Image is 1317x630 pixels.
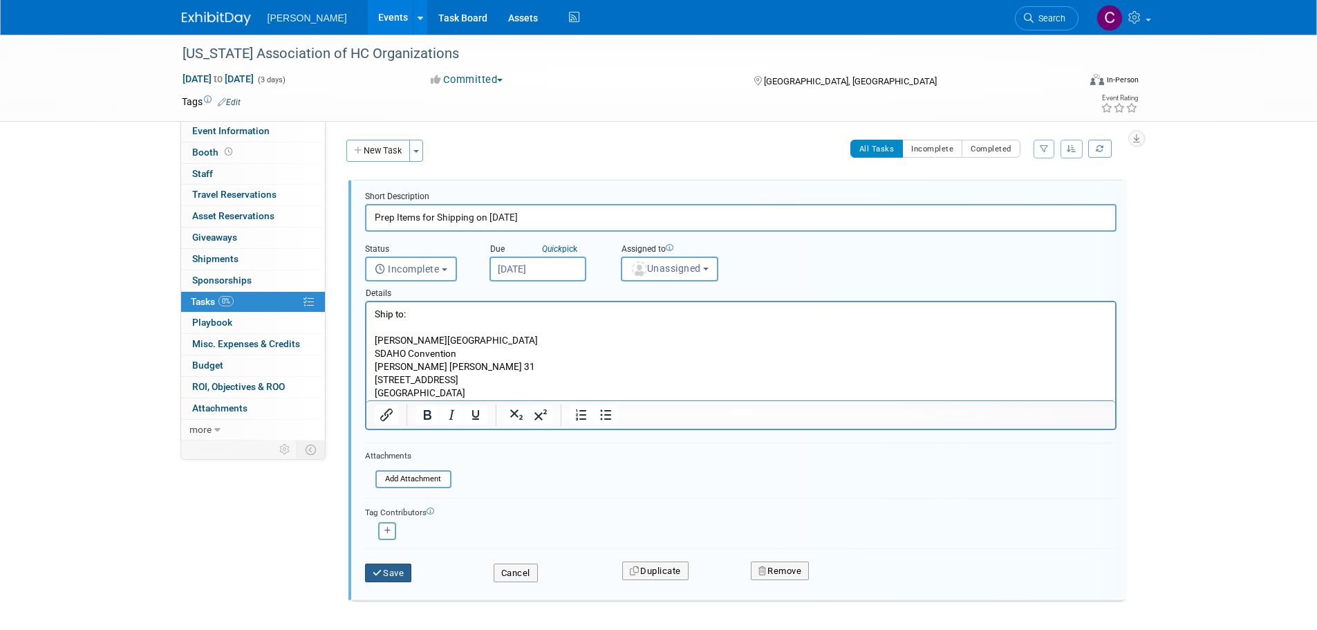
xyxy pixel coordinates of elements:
input: Name of task or a short description [365,204,1117,231]
span: Incomplete [375,263,440,275]
span: Giveaways [192,232,237,243]
td: Personalize Event Tab Strip [273,441,297,458]
span: Sponsorships [192,275,252,286]
span: [PERSON_NAME] [268,12,347,24]
button: Superscript [529,405,552,425]
span: Shipments [192,253,239,264]
button: New Task [346,140,410,162]
button: Save [365,564,412,583]
button: Bullet list [594,405,617,425]
img: Chris Cobb [1096,5,1123,31]
button: Completed [962,140,1020,158]
span: Staff [192,168,213,179]
button: Unassigned [621,257,719,281]
img: ExhibitDay [182,12,251,26]
span: [GEOGRAPHIC_DATA], [GEOGRAPHIC_DATA] [764,76,937,86]
span: Asset Reservations [192,210,274,221]
span: Attachments [192,402,247,414]
a: Tasks0% [181,292,325,313]
img: Format-Inperson.png [1090,74,1104,85]
a: Quickpick [539,243,580,254]
a: Asset Reservations [181,206,325,227]
i: Quick [542,244,562,254]
button: Italic [440,405,463,425]
button: All Tasks [850,140,904,158]
button: Subscript [505,405,528,425]
a: Search [1015,6,1078,30]
div: [US_STATE] Association of HC Organizations [178,41,1058,66]
a: Refresh [1088,140,1112,158]
div: Short Description [365,191,1117,204]
td: Tags [182,95,241,109]
a: Playbook [181,313,325,333]
button: Committed [426,73,508,87]
span: Travel Reservations [192,189,277,200]
button: Bold [415,405,439,425]
button: Incomplete [365,257,457,281]
div: Event Format [997,72,1139,93]
span: Budget [192,360,223,371]
div: Tag Contributors [365,504,1117,519]
a: Attachments [181,398,325,419]
a: Booth [181,142,325,163]
span: more [189,424,212,435]
div: Assigned to [621,243,793,257]
a: Edit [218,98,241,107]
span: Misc. Expenses & Credits [192,338,300,349]
button: Cancel [494,564,538,583]
a: Shipments [181,249,325,270]
a: ROI, Objectives & ROO [181,377,325,398]
button: Incomplete [902,140,962,158]
span: Unassigned [631,263,701,274]
a: Giveaways [181,228,325,248]
a: Staff [181,164,325,185]
span: [DATE] [DATE] [182,73,254,85]
a: Budget [181,355,325,376]
td: Toggle Event Tabs [297,441,325,458]
button: Underline [464,405,487,425]
span: 0% [218,296,234,306]
button: Numbered list [570,405,593,425]
div: Event Rating [1101,95,1138,102]
input: Due Date [489,257,586,281]
div: Details [365,281,1117,301]
div: Due [489,243,600,257]
a: Sponsorships [181,270,325,291]
span: Search [1034,13,1065,24]
a: Misc. Expenses & Credits [181,334,325,355]
iframe: Rich Text Area [366,302,1115,400]
span: Tasks [191,296,234,307]
a: Travel Reservations [181,185,325,205]
button: Remove [751,562,810,581]
span: Event Information [192,125,270,136]
span: (3 days) [256,75,286,84]
span: Booth [192,147,235,158]
button: Duplicate [622,562,689,581]
div: Status [365,243,469,257]
span: Booth not reserved yet [222,147,235,157]
a: Event Information [181,121,325,142]
span: to [212,73,225,84]
div: In-Person [1106,75,1139,85]
span: Playbook [192,317,232,328]
button: Insert/edit link [375,405,398,425]
a: more [181,420,325,441]
div: Attachments [365,450,451,462]
span: ROI, Objectives & ROO [192,381,285,392]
